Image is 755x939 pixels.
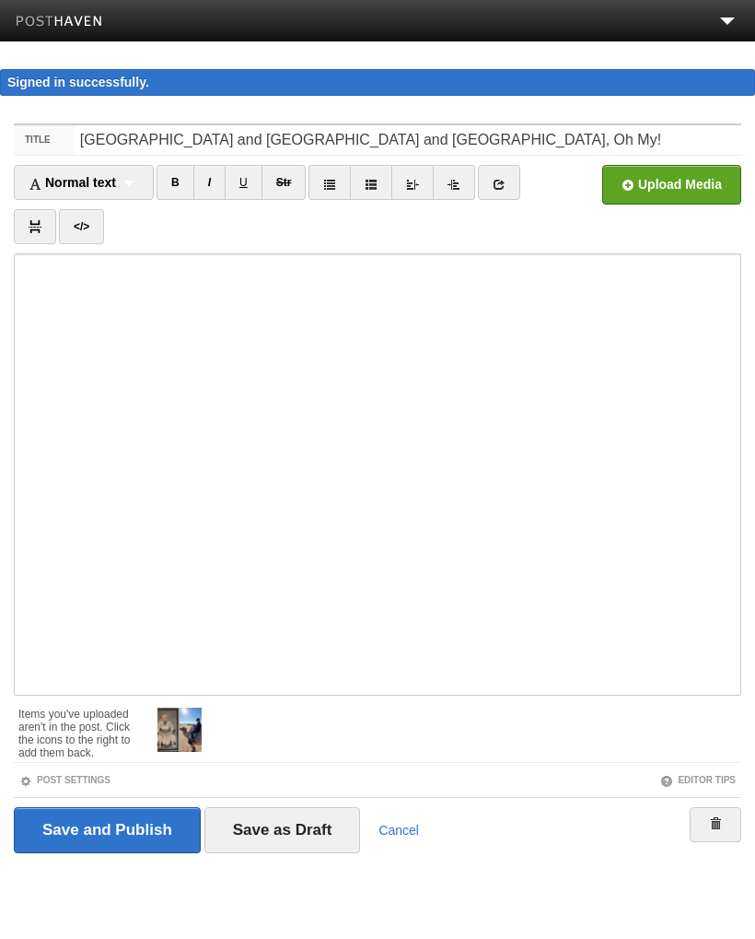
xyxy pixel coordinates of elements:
input: Save and Publish [14,807,201,853]
a: </> [59,209,104,244]
img: Posthaven-bar [16,16,103,29]
a: U [225,165,262,200]
span: Normal text [29,175,116,190]
div: Items you've uploaded aren't in the post. Click the icons to the right to add them back. [18,698,139,759]
a: Str [261,165,307,200]
del: Str [276,176,292,189]
a: Post Settings [19,775,110,785]
a: I [193,165,226,200]
img: pagebreak-icon.png [29,220,41,233]
a: Editor Tips [660,775,736,785]
input: Save as Draft [204,807,361,853]
a: B [157,165,194,200]
img: thumb_IMG_9278.jpeg [157,708,202,752]
label: Title [14,125,75,155]
a: Cancel [378,823,419,838]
